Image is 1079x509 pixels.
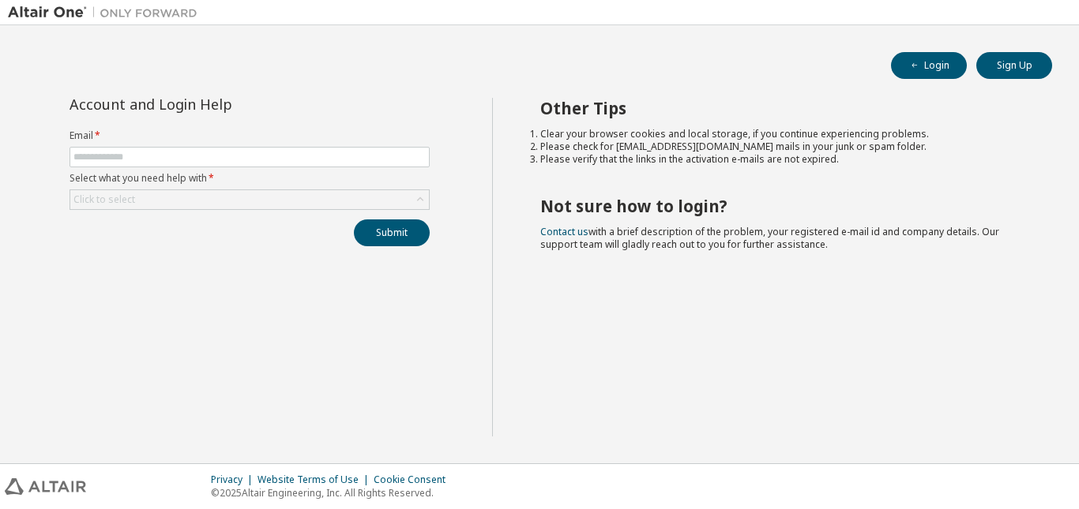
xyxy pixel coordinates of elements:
[540,196,1024,216] h2: Not sure how to login?
[70,129,430,142] label: Email
[540,225,588,238] a: Contact us
[211,486,455,500] p: © 2025 Altair Engineering, Inc. All Rights Reserved.
[540,153,1024,166] li: Please verify that the links in the activation e-mails are not expired.
[211,473,258,486] div: Privacy
[891,52,967,79] button: Login
[70,172,430,185] label: Select what you need help with
[73,193,135,206] div: Click to select
[540,128,1024,140] li: Clear your browser cookies and local storage, if you continue experiencing problems.
[540,98,1024,118] h2: Other Tips
[258,473,374,486] div: Website Terms of Use
[976,52,1052,79] button: Sign Up
[70,98,358,110] div: Account and Login Help
[540,225,999,251] span: with a brief description of the problem, your registered e-mail id and company details. Our suppo...
[540,140,1024,153] li: Please check for [EMAIL_ADDRESS][DOMAIN_NAME] mails in your junk or spam folder.
[374,473,455,486] div: Cookie Consent
[5,478,86,495] img: altair_logo.svg
[8,5,205,21] img: Altair One
[70,190,429,209] div: Click to select
[354,219,430,246] button: Submit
